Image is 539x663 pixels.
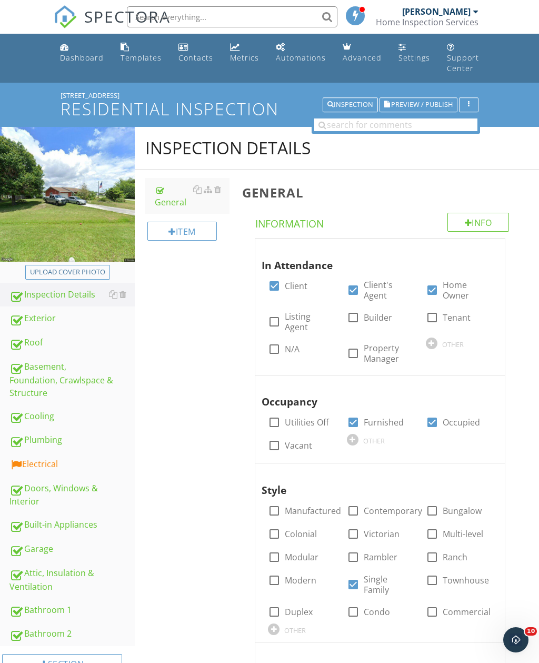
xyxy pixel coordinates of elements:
[84,5,171,27] span: SPECTORA
[61,100,478,118] h1: Residential Inspection
[9,312,135,325] div: Exterior
[242,185,522,200] h3: General
[442,340,464,349] div: OTHER
[443,607,491,617] label: Commercial
[285,552,318,562] label: Modular
[285,607,313,617] label: Duplex
[9,567,135,593] div: Attic, Insulation & Ventilation
[323,99,378,108] a: Inspection
[394,38,434,68] a: Settings
[503,627,528,652] iframe: Intercom live chat
[9,458,135,471] div: Electrical
[54,5,77,28] img: The Best Home Inspection Software - Spectora
[285,440,312,451] label: Vacant
[147,222,217,241] div: Item
[364,529,400,539] label: Victorian
[9,627,135,641] div: Bathroom 2
[364,552,397,562] label: Rambler
[402,6,471,17] div: [PERSON_NAME]
[145,137,311,159] div: Inspection Details
[443,529,483,539] label: Multi-level
[174,38,217,68] a: Contacts
[9,542,135,556] div: Garage
[284,626,306,635] div: OTHER
[9,518,135,532] div: Built-in Appliances
[25,265,110,280] button: Upload cover photo
[443,312,471,323] label: Tenant
[447,213,510,232] div: Info
[30,267,105,278] div: Upload cover photo
[121,53,162,63] div: Templates
[285,506,341,516] label: Manufactured
[9,336,135,350] div: Roof
[323,97,378,112] button: Inspection
[443,506,482,516] label: Bungalow
[285,575,316,586] label: Modern
[116,38,166,68] a: Templates
[155,183,229,209] div: General
[363,437,385,445] div: OTHER
[391,102,453,108] span: Preview / Publish
[226,38,263,68] a: Metrics
[314,118,477,131] input: search for comments
[9,410,135,423] div: Cooling
[54,14,171,36] a: SPECTORA
[61,91,478,100] div: [STREET_ADDRESS]
[9,360,135,399] div: Basement, Foundation, Crawlspace & Structure
[364,506,422,516] label: Contemporary
[443,38,483,78] a: Support Center
[285,417,329,428] label: Utilities Off
[255,213,509,231] h4: Information
[262,243,487,273] div: In Attendance
[343,53,382,63] div: Advanced
[376,17,478,27] div: Home Inspection Services
[364,574,413,595] label: Single Family
[272,38,330,68] a: Automations (Basic)
[364,343,413,364] label: Property Manager
[380,99,457,108] a: Preview / Publish
[285,529,317,539] label: Colonial
[443,575,489,586] label: Townhouse
[127,6,337,27] input: Search everything...
[398,53,430,63] div: Settings
[230,53,259,63] div: Metrics
[276,53,326,63] div: Automations
[443,417,480,428] label: Occupied
[285,344,300,354] label: N/A
[447,53,479,73] div: Support Center
[9,288,135,302] div: Inspection Details
[327,101,373,108] div: Inspection
[9,482,135,508] div: Doors, Windows & Interior
[364,607,390,617] label: Condo
[60,53,104,63] div: Dashboard
[364,312,392,323] label: Builder
[262,380,487,410] div: Occupancy
[443,552,467,562] label: Ranch
[525,627,537,636] span: 10
[178,53,213,63] div: Contacts
[285,281,307,291] label: Client
[9,603,135,617] div: Bathroom 1
[364,417,404,428] label: Furnished
[338,38,386,68] a: Advanced
[364,280,413,301] label: Client's Agent
[443,280,492,301] label: Home Owner
[262,468,487,498] div: Style
[285,311,334,332] label: Listing Agent
[380,97,457,112] button: Preview / Publish
[56,38,108,68] a: Dashboard
[9,433,135,447] div: Plumbing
